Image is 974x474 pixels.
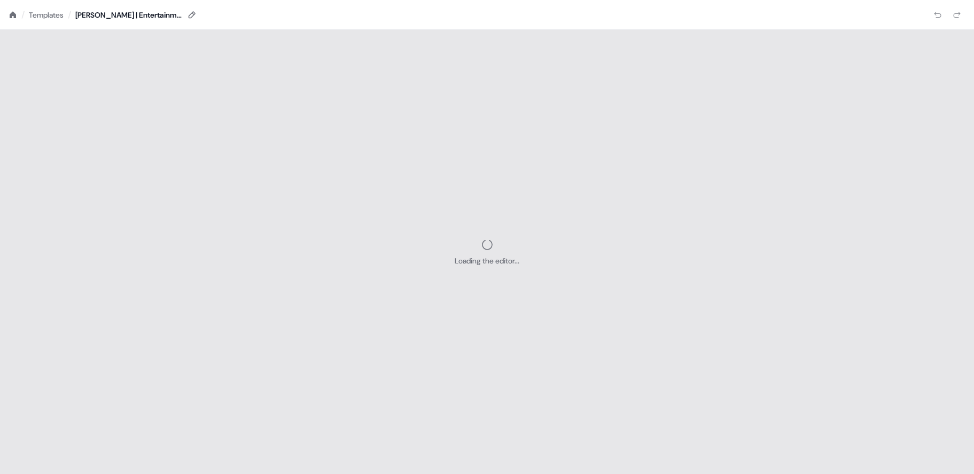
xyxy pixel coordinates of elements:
div: / [68,9,71,21]
div: Loading the editor... [455,255,519,266]
div: [PERSON_NAME] | Entertainment | Copy [75,10,182,20]
div: / [21,9,25,21]
a: Templates [29,10,64,20]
